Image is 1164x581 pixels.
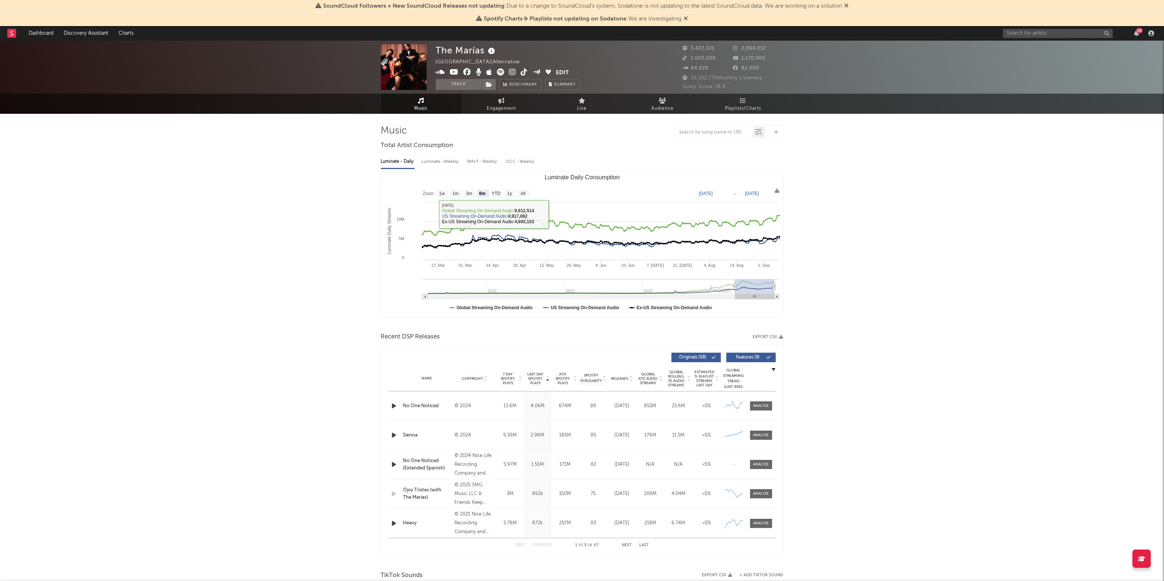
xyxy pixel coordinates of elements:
[526,461,550,468] div: 1.55M
[733,56,766,61] span: 1,170,000
[436,79,482,90] button: Track
[580,373,602,384] span: Spotify Popularity
[381,333,440,341] span: Recent DSP Releases
[666,490,691,498] div: 4.04M
[23,26,59,41] a: Dashboard
[461,94,542,114] a: Engagement
[638,372,658,385] span: Global ATD Audio Streams
[414,104,428,113] span: Music
[457,305,533,310] text: Global Streaming On-Demand Audio
[539,263,554,267] text: 12. May
[491,191,500,196] text: YTD
[695,432,719,439] div: <5%
[520,191,525,196] text: All
[486,263,499,267] text: 14. Apr
[1003,29,1113,38] input: Search for artists
[498,461,522,468] div: 5.97M
[666,402,691,410] div: 25.6M
[553,490,577,498] div: 150M
[758,263,770,267] text: 1. Sep
[498,432,522,439] div: 9.39M
[526,520,550,527] div: 872k
[423,191,434,196] text: Zoom
[403,457,451,472] a: No One Noticed (Extended Spanish)
[730,263,743,267] text: 18. Aug
[422,155,460,168] div: Luminate - Weekly
[113,26,139,41] a: Charts
[610,520,635,527] div: [DATE]
[671,353,721,362] button: Originals(58)
[403,520,451,527] a: Heavy
[510,80,538,89] span: Benchmark
[454,402,494,411] div: © 2024
[526,432,550,439] div: 2.96M
[403,402,451,410] a: No One Noticed
[484,16,681,22] span: : We are investigating
[753,335,783,339] button: Export CSV
[703,94,783,114] a: Playlists/Charts
[704,263,715,267] text: 4. Aug
[640,543,649,547] button: Last
[462,376,483,381] span: Copyright
[610,461,635,468] div: [DATE]
[733,191,737,196] text: →
[638,490,663,498] div: 209M
[454,451,494,478] div: © 2024 Nice Life Recording Company and Atlantic Recording Corporation
[431,263,445,267] text: 17. Mar
[381,141,453,150] span: Total Artist Consumption
[683,85,726,89] span: Jump Score: 78.4
[610,432,635,439] div: [DATE]
[454,431,494,440] div: © 2024
[666,370,686,387] span: Global Rolling 7D Audio Streams
[676,355,710,360] span: Originals ( 58 )
[695,461,719,468] div: <5%
[695,402,719,410] div: <5%
[683,56,716,61] span: 1,500,000
[499,79,542,90] a: Benchmark
[577,104,587,113] span: Live
[673,263,692,267] text: 21. [DATE]
[1134,30,1139,36] button: 98
[733,573,783,577] button: + Add TikTok Sound
[638,402,663,410] div: 853M
[498,402,522,410] div: 13.6M
[676,130,753,135] input: Search by song name or URL
[581,490,606,498] div: 75
[567,541,607,550] div: 1 5 67
[581,402,606,410] div: 89
[684,16,688,22] span: Dismiss
[610,402,635,410] div: [DATE]
[651,104,674,113] span: Audience
[622,94,703,114] a: Audience
[323,3,505,9] span: SoundCloud Followers + New SoundCloud Releases not updating
[695,490,719,498] div: <5%
[542,94,622,114] a: Live
[513,263,526,267] text: 28. Apr
[436,44,497,56] div: The Marías
[454,510,494,536] div: © 2021 Nice Life Recording Company and Atlantic Recording Corporation
[683,76,763,80] span: 33,332,779 Monthly Listeners
[556,68,569,78] button: Edit
[702,573,733,577] button: Export CSV
[402,255,404,260] text: 0
[381,171,783,318] svg: Luminate Daily Consumption
[666,432,691,439] div: 11.5M
[844,3,849,9] span: Dismiss
[553,432,577,439] div: 185M
[544,174,620,180] text: Luminate Daily Consumption
[579,544,583,547] span: to
[1136,28,1143,33] div: 98
[733,46,766,51] span: 2,064,012
[683,66,709,71] span: 84,829
[740,573,783,577] button: + Add TikTok Sound
[638,461,663,468] div: N/A
[725,104,761,113] span: Playlists/Charts
[454,481,494,507] div: © 2025 SMG Music LLC & Friends Keep Secrets, under exclusive license to Interscope Records
[638,520,663,527] div: 218M
[551,305,619,310] text: US Streaming On-Demand Audio
[695,370,715,387] span: Estimated % Playlist Streams Last Day
[699,191,713,196] text: [DATE]
[381,571,423,580] span: TikTok Sounds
